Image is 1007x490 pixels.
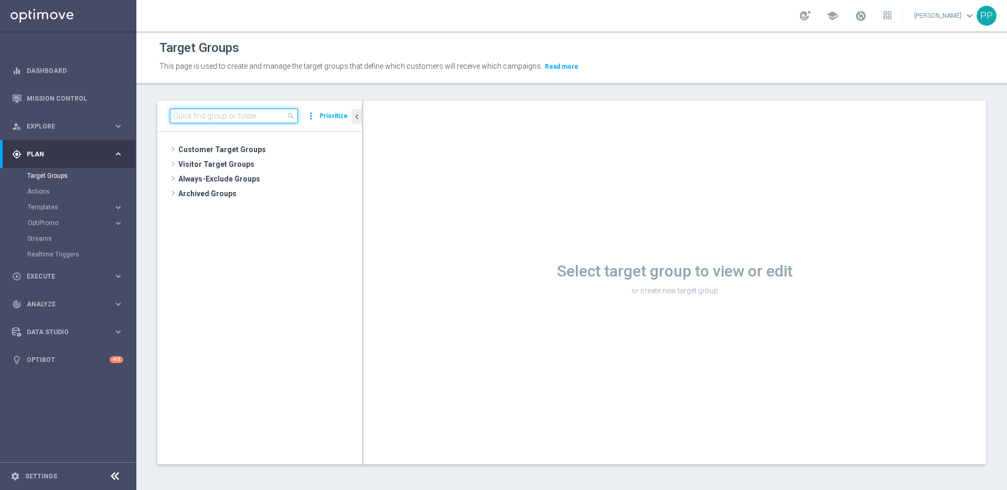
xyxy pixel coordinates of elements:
[113,299,123,309] i: keyboard_arrow_right
[28,220,103,226] span: OptiPromo
[27,84,123,112] a: Mission Control
[178,186,362,201] span: Archived Groups
[27,203,124,211] button: Templates keyboard_arrow_right
[351,109,362,124] button: chevron_left
[113,203,123,212] i: keyboard_arrow_right
[12,356,124,364] button: lightbulb Optibot +10
[27,172,109,180] a: Target Groups
[12,122,113,131] div: Explore
[27,231,135,247] div: Streams
[170,109,298,123] input: Quick find group or folder
[27,247,135,262] div: Realtime Triggers
[363,286,986,295] p: or create new target group
[113,218,123,228] i: keyboard_arrow_right
[28,204,103,210] span: Templates
[352,112,362,122] i: chevron_left
[27,273,113,280] span: Execute
[287,112,295,120] span: search
[28,220,113,226] div: OptiPromo
[306,109,316,123] i: more_vert
[27,199,135,215] div: Templates
[318,109,349,123] button: Prioritize
[27,346,110,374] a: Optibot
[12,300,22,309] i: track_changes
[12,57,123,84] div: Dashboard
[12,328,124,336] button: Data Studio keyboard_arrow_right
[178,172,362,186] span: Always-Exclude Groups
[27,235,109,243] a: Streams
[12,66,22,76] i: equalizer
[27,123,113,130] span: Explore
[363,262,986,281] h1: Select target group to view or edit
[178,157,362,172] span: Visitor Target Groups
[113,121,123,131] i: keyboard_arrow_right
[27,168,135,184] div: Target Groups
[964,10,976,22] span: keyboard_arrow_down
[10,472,20,481] i: settings
[27,219,124,227] button: OptiPromo keyboard_arrow_right
[12,122,124,131] button: person_search Explore keyboard_arrow_right
[159,40,239,56] h1: Target Groups
[113,271,123,281] i: keyboard_arrow_right
[12,150,113,159] div: Plan
[544,61,580,72] button: Read more
[27,301,113,307] span: Analyze
[27,184,135,199] div: Actions
[913,8,977,24] a: [PERSON_NAME]keyboard_arrow_down
[12,150,22,159] i: gps_fixed
[12,300,113,309] div: Analyze
[113,149,123,159] i: keyboard_arrow_right
[27,187,109,196] a: Actions
[12,67,124,75] button: equalizer Dashboard
[12,122,22,131] i: person_search
[12,300,124,308] button: track_changes Analyze keyboard_arrow_right
[27,329,113,335] span: Data Studio
[12,94,124,103] button: Mission Control
[827,10,838,22] span: school
[12,272,113,281] div: Execute
[12,272,22,281] i: play_circle_outline
[12,355,22,365] i: lightbulb
[12,84,123,112] div: Mission Control
[27,250,109,259] a: Realtime Triggers
[27,57,123,84] a: Dashboard
[12,272,124,281] button: play_circle_outline Execute keyboard_arrow_right
[27,151,113,157] span: Plan
[178,142,362,157] span: Customer Target Groups
[159,62,542,70] span: This page is used to create and manage the target groups that define which customers will receive...
[110,356,123,363] div: +10
[977,6,997,26] div: PP
[113,327,123,337] i: keyboard_arrow_right
[28,204,113,210] div: Templates
[12,150,124,158] button: gps_fixed Plan keyboard_arrow_right
[25,473,57,480] a: Settings
[12,346,123,374] div: Optibot
[12,327,113,337] div: Data Studio
[27,215,135,231] div: OptiPromo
